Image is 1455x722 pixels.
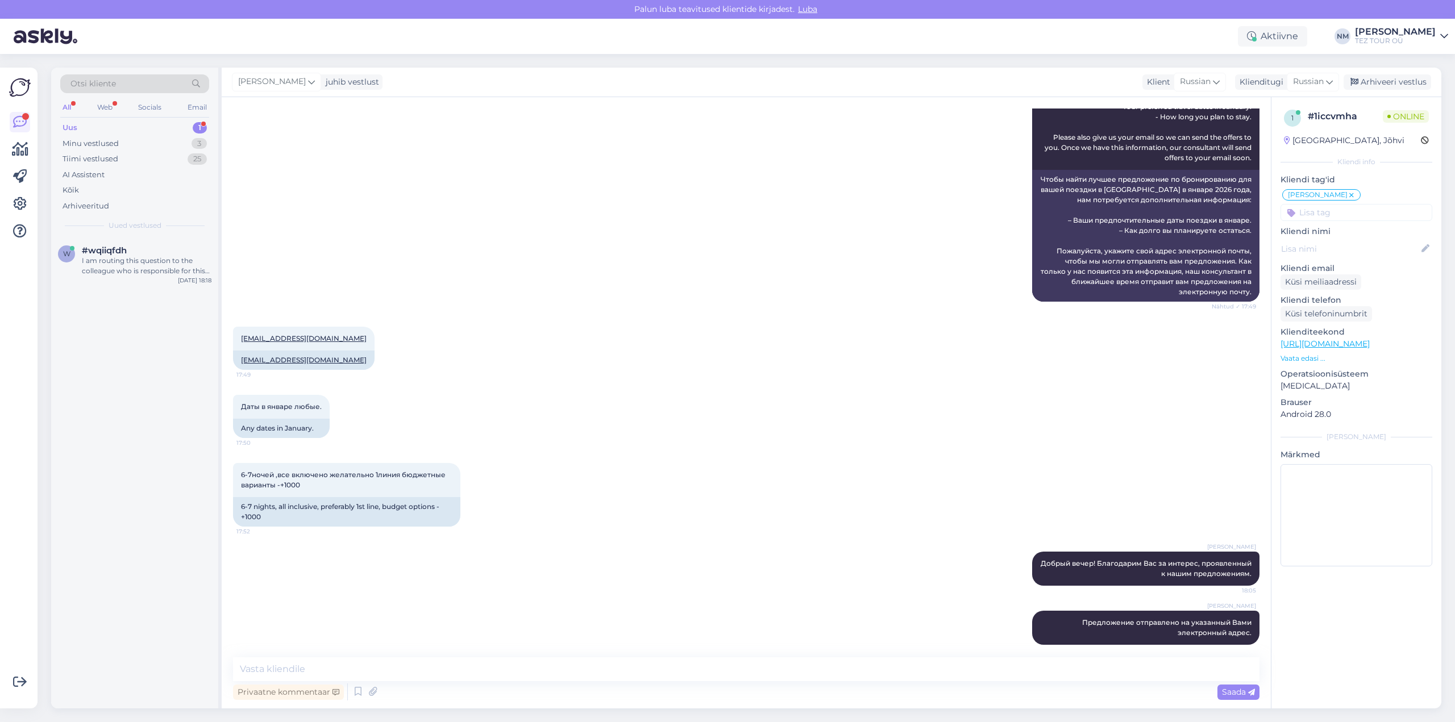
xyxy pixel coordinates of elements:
div: Minu vestlused [63,138,119,149]
span: Otsi kliente [70,78,116,90]
p: Android 28.0 [1281,408,1432,420]
span: Saada [1222,687,1255,697]
span: 18:05 [1213,586,1256,595]
div: [DATE] 18:18 [178,276,211,285]
div: 6-7 nights, all inclusive, preferably 1st line, budget options - +1000 [233,497,460,527]
div: Privaatne kommentaar [233,685,344,700]
span: Добрый вечер! Благодарим Вас за интерес, проявленный к нашим предложениям. [1041,559,1253,578]
div: Arhiveeri vestlus [1344,74,1431,90]
p: Kliendi email [1281,262,1432,274]
div: NM [1335,28,1350,44]
span: w [63,249,70,258]
p: [MEDICAL_DATA] [1281,380,1432,392]
div: Küsi meiliaadressi [1281,274,1361,290]
div: TEZ TOUR OÜ [1355,36,1436,45]
div: [PERSON_NAME] [1355,27,1436,36]
span: 18:08 [1213,645,1256,654]
div: # 1iccvmha [1308,110,1383,123]
div: Küsi telefoninumbrit [1281,306,1372,322]
p: Vaata edasi ... [1281,353,1432,364]
p: Brauser [1281,397,1432,408]
span: [PERSON_NAME] [1207,542,1256,551]
div: Aktiivne [1238,26,1307,47]
span: 17:49 [236,370,279,379]
span: 1 [1291,114,1294,122]
div: Kliendi info [1281,157,1432,167]
div: 3 [192,138,207,149]
div: All [60,100,73,115]
div: Any dates in January. [233,419,330,438]
span: 17:50 [236,439,279,447]
div: Web [95,100,115,115]
div: Чтобы найти лучшее предложение по бронированию для вашей поездки в [GEOGRAPHIC_DATA] в январе 202... [1032,170,1259,302]
span: Russian [1293,76,1324,88]
p: Kliendi telefon [1281,294,1432,306]
span: Online [1383,110,1429,123]
div: Email [185,100,209,115]
span: Даты в январе любые. [241,402,322,411]
div: [GEOGRAPHIC_DATA], Jõhvi [1284,135,1404,147]
p: Kliendi nimi [1281,226,1432,237]
div: [PERSON_NAME] [1281,432,1432,442]
span: Nähtud ✓ 17:49 [1212,302,1256,311]
div: 1 [193,122,207,133]
p: Klienditeekond [1281,326,1432,338]
div: Klient [1142,76,1170,88]
div: Tiimi vestlused [63,153,118,165]
a: [EMAIL_ADDRESS][DOMAIN_NAME] [241,334,367,343]
span: [PERSON_NAME] [1207,602,1256,610]
span: Russian [1180,76,1211,88]
div: AI Assistent [63,169,105,181]
p: Kliendi tag'id [1281,174,1432,186]
div: Klienditugi [1235,76,1283,88]
div: juhib vestlust [321,76,379,88]
p: Märkmed [1281,449,1432,461]
div: Uus [63,122,77,133]
img: Askly Logo [9,77,31,98]
input: Lisa nimi [1281,243,1419,255]
span: [PERSON_NAME] [1288,191,1348,198]
span: 6-7ночей ,все включено желательно 1линия бюджетные варианты -+1000 [241,470,447,489]
a: [EMAIL_ADDRESS][DOMAIN_NAME] [241,356,367,364]
span: [PERSON_NAME] [238,76,306,88]
input: Lisa tag [1281,204,1432,221]
span: 17:52 [236,527,279,536]
div: Kõik [63,185,79,196]
div: 25 [188,153,207,165]
span: #wqiiqfdh [82,245,127,256]
div: Socials [136,100,164,115]
div: I am routing this question to the colleague who is responsible for this topic. The reply might ta... [82,256,211,276]
a: [PERSON_NAME]TEZ TOUR OÜ [1355,27,1448,45]
a: [URL][DOMAIN_NAME] [1281,339,1370,349]
p: Operatsioonisüsteem [1281,368,1432,380]
span: Предложение отправлено на указанный Вами электронный адрес. [1082,618,1253,637]
span: Luba [795,4,821,14]
span: Uued vestlused [109,220,161,231]
div: Arhiveeritud [63,201,109,212]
